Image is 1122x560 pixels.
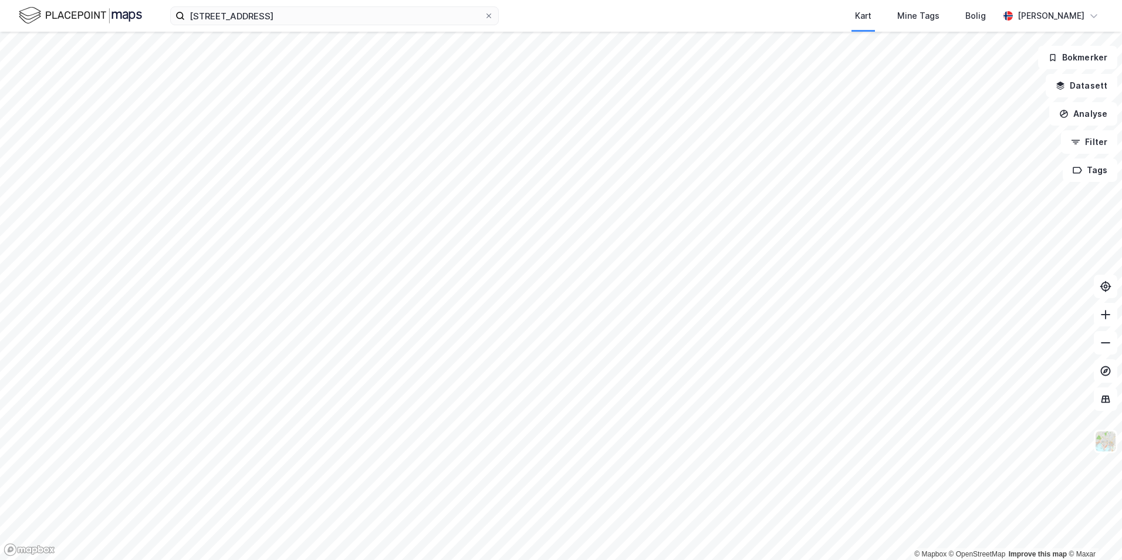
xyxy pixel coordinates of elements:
[1049,102,1117,126] button: Analyse
[1094,430,1117,453] img: Z
[1061,130,1117,154] button: Filter
[19,5,142,26] img: logo.f888ab2527a4732fd821a326f86c7f29.svg
[1063,158,1117,182] button: Tags
[1009,550,1067,558] a: Improve this map
[855,9,871,23] div: Kart
[897,9,939,23] div: Mine Tags
[1038,46,1117,69] button: Bokmerker
[4,543,55,556] a: Mapbox homepage
[965,9,986,23] div: Bolig
[1046,74,1117,97] button: Datasett
[1018,9,1084,23] div: [PERSON_NAME]
[185,7,484,25] input: Søk på adresse, matrikkel, gårdeiere, leietakere eller personer
[949,550,1006,558] a: OpenStreetMap
[1063,504,1122,560] iframe: Chat Widget
[914,550,947,558] a: Mapbox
